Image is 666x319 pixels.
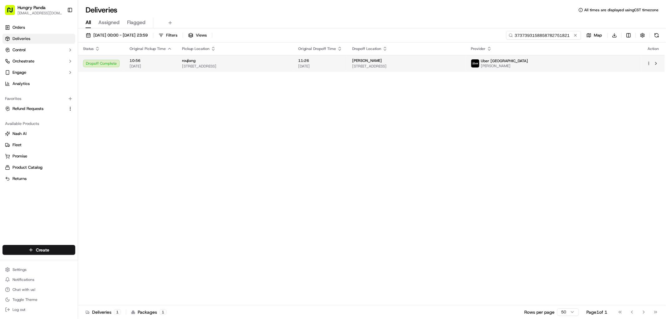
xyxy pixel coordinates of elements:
[12,140,48,146] span: Knowledge Base
[2,45,75,55] button: Control
[19,114,51,119] span: [PERSON_NAME]
[12,277,34,282] span: Notifications
[352,46,381,51] span: Dropoff Location
[166,32,177,38] span: Filters
[156,31,180,40] button: Filters
[44,155,76,160] a: Powered byPylon
[2,56,75,66] button: Orchestrate
[12,142,22,148] span: Fleet
[52,114,54,119] span: •
[2,245,75,255] button: Create
[17,11,62,16] button: [EMAIL_ADDRESS][DOMAIN_NAME]
[298,64,342,69] span: [DATE]
[106,62,114,69] button: Start new chat
[182,64,288,69] span: [STREET_ADDRESS]
[6,25,114,35] p: Welcome 👋
[652,31,661,40] button: Refresh
[584,7,659,12] span: All times are displayed using CST timezone
[12,267,27,272] span: Settings
[59,140,100,146] span: API Documentation
[160,309,166,315] div: 1
[2,67,75,77] button: Engage
[97,80,114,87] button: See all
[28,60,102,66] div: Start new chat
[6,60,17,71] img: 1736555255976-a54dd68f-1ca7-489b-9aae-adbdc363a1c4
[5,106,65,112] a: Refund Requests
[12,81,30,87] span: Analytics
[471,59,479,67] img: uber-new-logo.jpeg
[2,285,75,294] button: Chat with us!
[2,34,75,44] a: Deliveries
[2,151,75,161] button: Promise
[506,31,581,40] input: Type to search
[12,58,34,64] span: Orchestrate
[55,114,70,119] span: 8月27日
[5,131,73,137] a: Nash AI
[352,58,382,63] span: [PERSON_NAME]
[127,19,146,26] span: Flagged
[86,309,121,315] div: Deliveries
[13,60,24,71] img: 1727276513143-84d647e1-66c0-4f92-a045-3c9f9f5dfd92
[182,58,195,63] span: roujiang
[182,46,210,51] span: Pickup Location
[352,64,461,69] span: [STREET_ADDRESS]
[16,40,112,47] input: Got a question? Start typing here...
[86,19,91,26] span: All
[2,22,75,32] a: Orders
[586,309,607,315] div: Page 1 of 1
[2,162,75,172] button: Product Catalog
[12,114,17,119] img: 1736555255976-a54dd68f-1ca7-489b-9aae-adbdc363a1c4
[12,176,27,182] span: Returns
[471,46,486,51] span: Provider
[2,129,75,139] button: Nash AI
[2,104,75,114] button: Refund Requests
[4,137,50,148] a: 📗Knowledge Base
[2,295,75,304] button: Toggle Theme
[53,140,58,145] div: 💻
[12,25,25,30] span: Orders
[2,2,65,17] button: Hungry Panda[EMAIL_ADDRESS][DOMAIN_NAME]
[17,4,46,11] button: Hungry Panda
[86,5,117,15] h1: Deliveries
[2,174,75,184] button: Returns
[6,140,11,145] div: 📗
[481,58,528,63] span: Uber [GEOGRAPHIC_DATA]
[130,46,166,51] span: Original Pickup Time
[2,79,75,89] a: Analytics
[83,31,150,40] button: [DATE] 00:00 - [DATE] 23:59
[114,309,121,315] div: 1
[12,70,26,75] span: Engage
[12,153,27,159] span: Promise
[12,47,26,53] span: Control
[2,305,75,314] button: Log out
[12,287,35,292] span: Chat with us!
[12,36,30,42] span: Deliveries
[647,46,660,51] div: Action
[185,31,210,40] button: Views
[2,94,75,104] div: Favorites
[5,142,73,148] a: Fleet
[524,309,555,315] p: Rows per page
[24,97,39,102] span: 9月17日
[298,46,336,51] span: Original Dropoff Time
[2,265,75,274] button: Settings
[36,247,49,253] span: Create
[6,81,42,86] div: Past conversations
[5,153,73,159] a: Promise
[12,106,43,112] span: Refund Requests
[2,140,75,150] button: Fleet
[481,63,528,68] span: [PERSON_NAME]
[62,155,76,160] span: Pylon
[93,32,148,38] span: [DATE] 00:00 - [DATE] 23:59
[130,64,172,69] span: [DATE]
[130,58,172,63] span: 10:56
[5,176,73,182] a: Returns
[12,131,27,137] span: Nash AI
[298,58,342,63] span: 11:26
[21,97,23,102] span: •
[131,309,166,315] div: Packages
[98,19,120,26] span: Assigned
[2,119,75,129] div: Available Products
